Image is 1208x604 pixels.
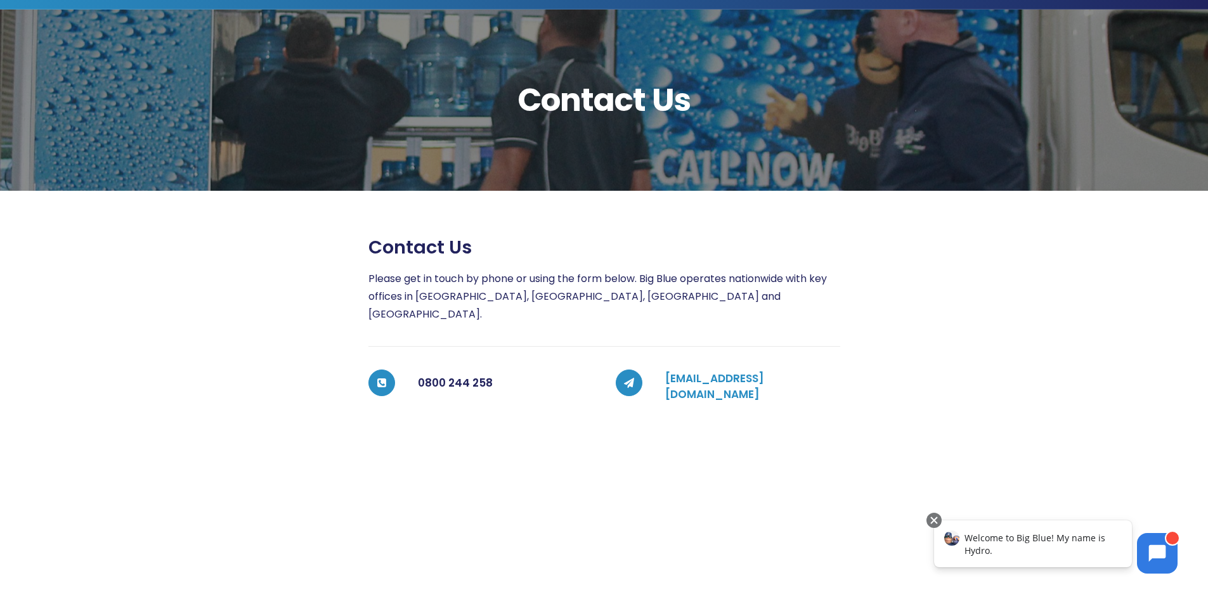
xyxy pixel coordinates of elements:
span: Contact Us [121,84,1088,116]
h5: 0800 244 258 [418,371,593,396]
a: [EMAIL_ADDRESS][DOMAIN_NAME] [665,371,764,402]
span: Contact us [368,236,472,259]
iframe: Chatbot [921,510,1190,586]
p: Please get in touch by phone or using the form below. Big Blue operates nationwide with key offic... [368,270,840,323]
